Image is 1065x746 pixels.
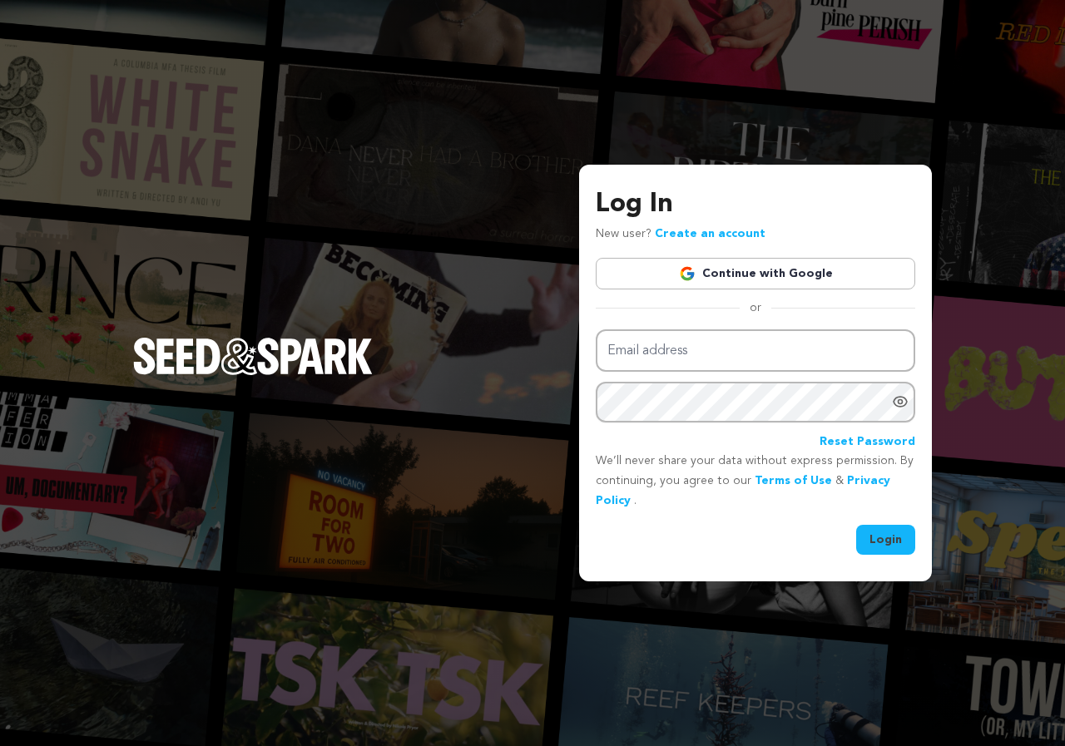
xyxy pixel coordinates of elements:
p: New user? [596,225,765,245]
p: We’ll never share your data without express permission. By continuing, you agree to our & . [596,452,915,511]
button: Login [856,525,915,555]
a: Continue with Google [596,258,915,289]
input: Email address [596,329,915,372]
span: or [740,299,771,316]
img: Seed&Spark Logo [133,338,373,374]
h3: Log In [596,185,915,225]
a: Terms of Use [755,475,832,487]
a: Create an account [655,228,765,240]
a: Reset Password [820,432,915,452]
a: Seed&Spark Homepage [133,338,373,408]
img: Google logo [679,265,696,282]
a: Show password as plain text. Warning: this will display your password on the screen. [892,393,909,410]
a: Privacy Policy [596,475,890,506]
